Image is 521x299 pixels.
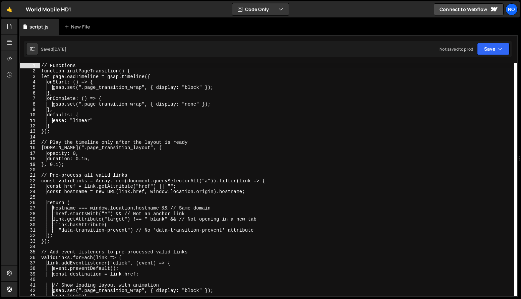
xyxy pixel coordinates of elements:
div: 17 [20,151,40,156]
div: 30 [20,222,40,228]
div: 9 [20,107,40,112]
div: 36 [20,255,40,260]
div: 31 [20,228,40,233]
div: 38 [20,266,40,271]
div: New File [64,23,93,30]
div: 19 [20,162,40,167]
div: 34 [20,244,40,249]
div: 16 [20,145,40,151]
div: 6 [20,91,40,96]
div: 2 [20,68,40,74]
button: Code Only [232,3,289,15]
div: World Mobile HD1 [26,5,71,13]
div: 18 [20,156,40,162]
div: 21 [20,173,40,178]
div: 25 [20,195,40,200]
div: Saved [41,46,66,52]
div: 5 [20,85,40,90]
div: 12 [20,123,40,129]
div: 11 [20,118,40,123]
div: script.js [30,23,49,30]
div: 15 [20,140,40,145]
div: 22 [20,178,40,184]
div: 39 [20,272,40,277]
div: 28 [20,211,40,217]
a: 🤙 [1,1,18,17]
div: 8 [20,102,40,107]
div: Not saved to prod [440,46,473,52]
div: 42 [20,288,40,293]
div: 13 [20,129,40,134]
div: 23 [20,184,40,189]
div: 40 [20,277,40,282]
div: 32 [20,233,40,238]
a: No [506,3,518,15]
div: 27 [20,205,40,211]
div: 26 [20,200,40,205]
div: 1 [20,63,40,68]
div: 41 [20,283,40,288]
div: 43 [20,293,40,299]
div: [DATE] [53,46,66,52]
div: 20 [20,167,40,173]
a: Connect to Webflow [434,3,504,15]
div: 24 [20,189,40,194]
div: 35 [20,249,40,255]
div: 3 [20,74,40,79]
div: 7 [20,96,40,101]
div: 4 [20,79,40,85]
div: 33 [20,239,40,244]
button: Save [477,43,510,55]
div: 10 [20,112,40,118]
div: 29 [20,217,40,222]
div: 14 [20,134,40,140]
div: 37 [20,260,40,266]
